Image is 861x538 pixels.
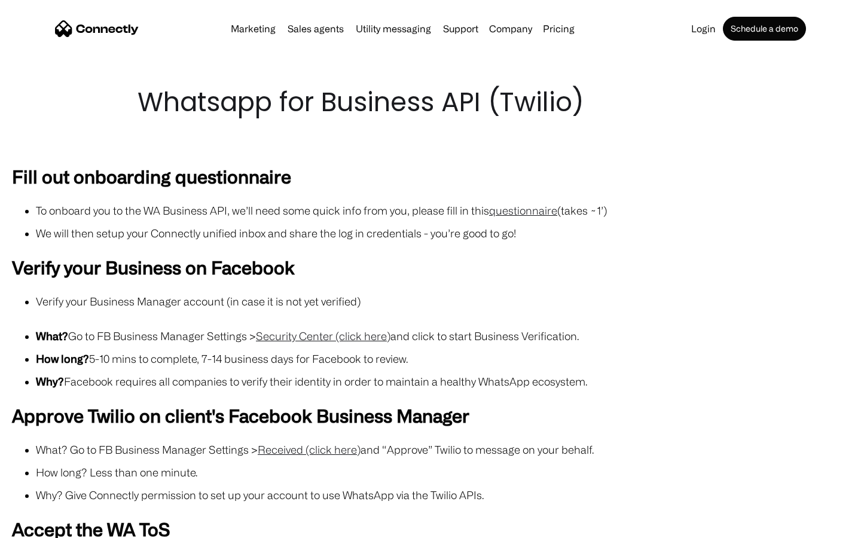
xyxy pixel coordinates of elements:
a: questionnaire [489,204,557,216]
li: We will then setup your Connectly unified inbox and share the log in credentials - you’re good to... [36,225,849,242]
a: Schedule a demo [723,17,806,41]
li: To onboard you to the WA Business API, we’ll need some quick info from you, please fill in this (... [36,202,849,219]
strong: Fill out onboarding questionnaire [12,166,291,187]
strong: Why? [36,375,64,387]
li: What? Go to FB Business Manager Settings > and “Approve” Twilio to message on your behalf. [36,441,849,458]
strong: How long? [36,353,89,365]
aside: Language selected: English [12,517,72,534]
li: How long? Less than one minute. [36,464,849,481]
li: Go to FB Business Manager Settings > and click to start Business Verification. [36,328,849,344]
li: 5-10 mins to complete, 7-14 business days for Facebook to review. [36,350,849,367]
li: Facebook requires all companies to verify their identity in order to maintain a healthy WhatsApp ... [36,373,849,390]
div: Company [489,20,532,37]
ul: Language list [24,517,72,534]
a: Received (click here) [258,444,361,456]
li: Verify your Business Manager account (in case it is not yet verified) [36,293,849,310]
strong: What? [36,330,68,342]
h1: Whatsapp for Business API (Twilio) [138,84,723,121]
a: Pricing [538,24,579,33]
strong: Verify your Business on Facebook [12,257,295,277]
a: Sales agents [283,24,349,33]
a: Login [686,24,720,33]
a: Support [438,24,483,33]
a: Marketing [226,24,280,33]
strong: Approve Twilio on client's Facebook Business Manager [12,405,469,426]
li: Why? Give Connectly permission to set up your account to use WhatsApp via the Twilio APIs. [36,487,849,503]
a: Utility messaging [351,24,436,33]
a: Security Center (click here) [256,330,390,342]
